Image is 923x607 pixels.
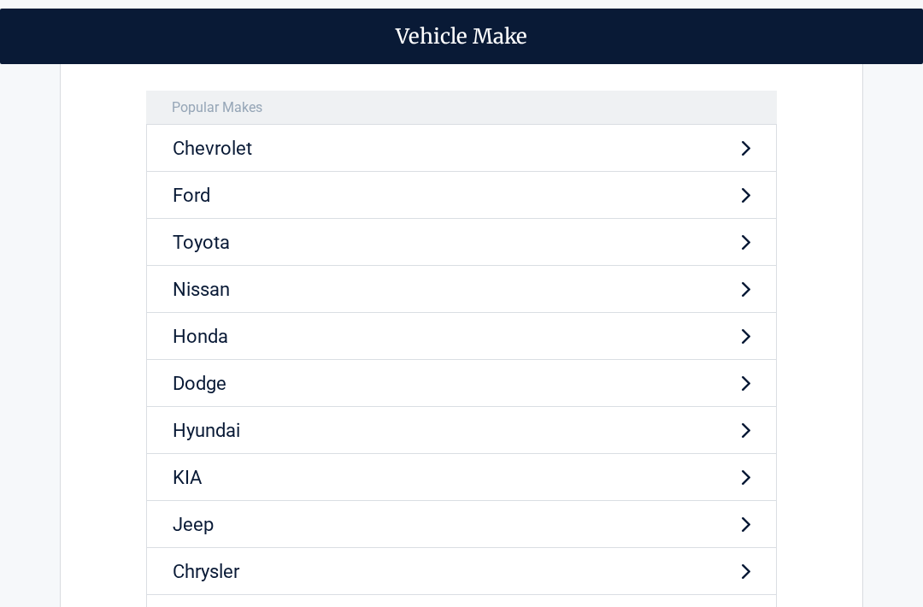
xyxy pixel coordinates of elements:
[146,219,777,266] a: Toyota
[146,454,777,501] a: KIA
[146,407,777,454] a: Hyundai
[146,125,777,172] a: Chevrolet
[146,501,777,548] a: Jeep
[146,172,777,219] a: Ford
[146,548,777,595] a: Chrysler
[146,313,777,360] a: Honda
[146,266,777,313] a: Nissan
[146,360,777,407] a: Dodge
[146,91,777,125] h4: Popular Makes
